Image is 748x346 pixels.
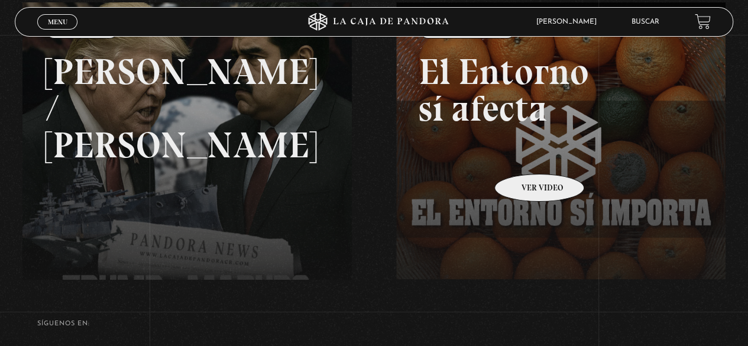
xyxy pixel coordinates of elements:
[530,18,608,25] span: [PERSON_NAME]
[37,321,711,327] h4: SÍguenos en:
[632,18,659,25] a: Buscar
[695,14,711,30] a: View your shopping cart
[44,28,72,36] span: Cerrar
[48,18,67,25] span: Menu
